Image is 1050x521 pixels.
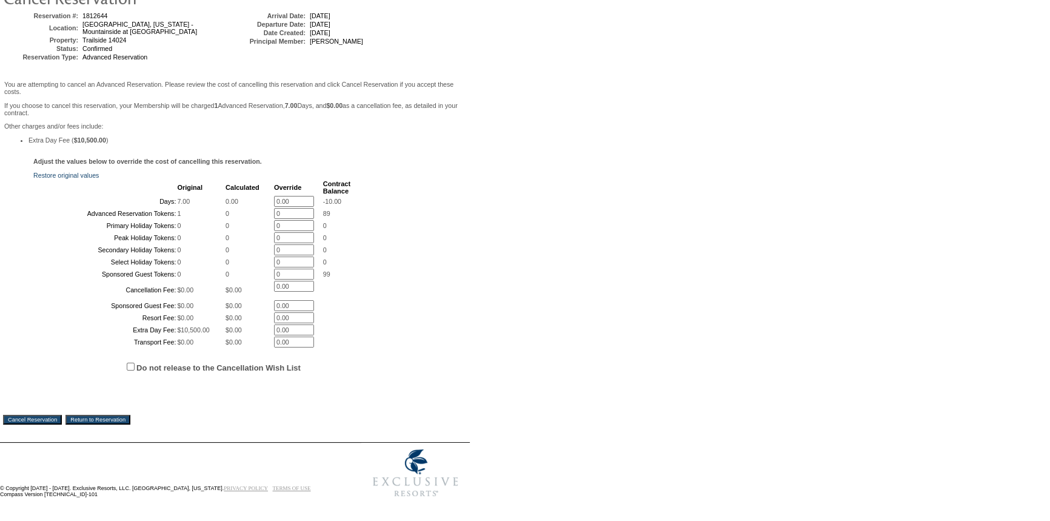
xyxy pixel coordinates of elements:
[285,102,298,109] b: 7.00
[33,158,262,165] b: Adjust the values below to override the cost of cancelling this reservation.
[177,326,209,334] span: $10,500.00
[177,222,181,229] span: 0
[273,485,311,491] a: TERMS OF USE
[82,36,126,44] span: Trailside 14024
[177,210,181,217] span: 1
[226,271,229,278] span: 0
[35,220,176,231] td: Primary Holiday Tokens:
[226,246,229,254] span: 0
[233,29,306,36] td: Date Created:
[177,246,181,254] span: 0
[28,136,466,144] li: Extra Day Fee ( )
[323,271,330,278] span: 99
[4,102,466,116] p: If you choose to cancel this reservation, your Membership will be charged Advanced Reservation, D...
[226,258,229,266] span: 0
[35,257,176,267] td: Select Holiday Tokens:
[310,21,330,28] span: [DATE]
[82,53,147,61] span: Advanced Reservation
[5,45,78,52] td: Status:
[233,38,306,45] td: Principal Member:
[82,21,197,35] span: [GEOGRAPHIC_DATA], [US_STATE] - Mountainside at [GEOGRAPHIC_DATA]
[233,12,306,19] td: Arrival Date:
[136,363,301,372] label: Do not release to the Cancellation Wish List
[233,21,306,28] td: Departure Date:
[177,184,202,191] b: Original
[226,314,242,321] span: $0.00
[5,36,78,44] td: Property:
[82,12,108,19] span: 1812644
[177,271,181,278] span: 0
[224,485,268,491] a: PRIVACY POLICY
[226,286,242,294] span: $0.00
[5,12,78,19] td: Reservation #:
[323,210,330,217] span: 89
[35,281,176,299] td: Cancellation Fee:
[177,258,181,266] span: 0
[177,314,193,321] span: $0.00
[226,338,242,346] span: $0.00
[3,415,62,425] input: Cancel Reservation
[310,29,330,36] span: [DATE]
[274,184,301,191] b: Override
[35,269,176,280] td: Sponsored Guest Tokens:
[226,234,229,241] span: 0
[35,196,176,207] td: Days:
[323,246,327,254] span: 0
[177,302,193,309] span: $0.00
[4,81,466,95] p: You are attempting to cancel an Advanced Reservation. Please review the cost of cancelling this r...
[177,234,181,241] span: 0
[35,300,176,311] td: Sponsored Guest Fee:
[35,232,176,243] td: Peak Holiday Tokens:
[323,234,327,241] span: 0
[215,102,218,109] b: 1
[82,45,112,52] span: Confirmed
[310,12,330,19] span: [DATE]
[323,180,350,195] b: Contract Balance
[177,198,190,205] span: 7.00
[5,53,78,61] td: Reservation Type:
[361,443,470,503] img: Exclusive Resorts
[177,338,193,346] span: $0.00
[65,415,130,425] input: Return to Reservation
[74,136,106,144] b: $10,500.00
[226,326,242,334] span: $0.00
[326,102,343,109] b: $0.00
[35,244,176,255] td: Secondary Holiday Tokens:
[33,172,99,179] a: Restore original values
[323,222,327,229] span: 0
[35,324,176,335] td: Extra Day Fee:
[226,184,259,191] b: Calculated
[5,21,78,35] td: Location:
[35,312,176,323] td: Resort Fee:
[226,198,238,205] span: 0.00
[4,81,466,144] span: Other charges and/or fees include:
[177,286,193,294] span: $0.00
[310,38,363,45] span: [PERSON_NAME]
[323,258,327,266] span: 0
[35,337,176,348] td: Transport Fee:
[226,302,242,309] span: $0.00
[35,208,176,219] td: Advanced Reservation Tokens:
[323,198,341,205] span: -10.00
[226,222,229,229] span: 0
[226,210,229,217] span: 0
